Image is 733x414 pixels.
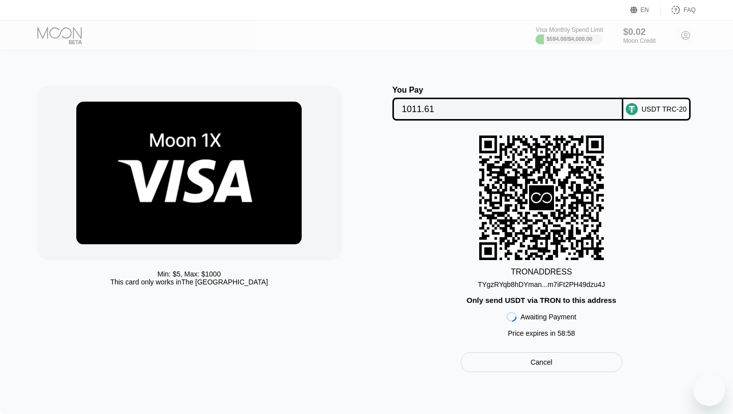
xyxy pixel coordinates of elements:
[511,268,572,276] div: TRON ADDRESS
[467,296,616,304] div: Only send USDT via TRON to this address
[630,5,661,15] div: EN
[478,280,605,288] div: TYgzRYqb8hDYman...m7iFt2PH49dzu4J
[392,86,623,95] div: You Pay
[461,352,622,372] div: Cancel
[536,26,603,44] div: Visa Monthly Spend Limit$594.08/$4,000.00
[641,6,649,13] div: EN
[661,5,696,15] div: FAQ
[521,313,576,321] div: Awaiting Payment
[642,105,687,113] div: USDT TRC-20
[531,358,552,367] div: Cancel
[110,278,268,286] div: This card only works in The [GEOGRAPHIC_DATA]
[547,36,592,42] div: $594.08 / $4,000.00
[508,329,575,337] div: Price expires in
[158,270,221,278] div: Min: $ 5 , Max: $ 1000
[557,329,575,337] span: 58 : 58
[376,86,707,121] div: You PayUSDT TRC-20
[684,6,696,13] div: FAQ
[478,276,605,288] div: TYgzRYqb8hDYman...m7iFt2PH49dzu4J
[693,374,725,406] iframe: Knop om het berichtenvenster te openen
[536,26,603,33] div: Visa Monthly Spend Limit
